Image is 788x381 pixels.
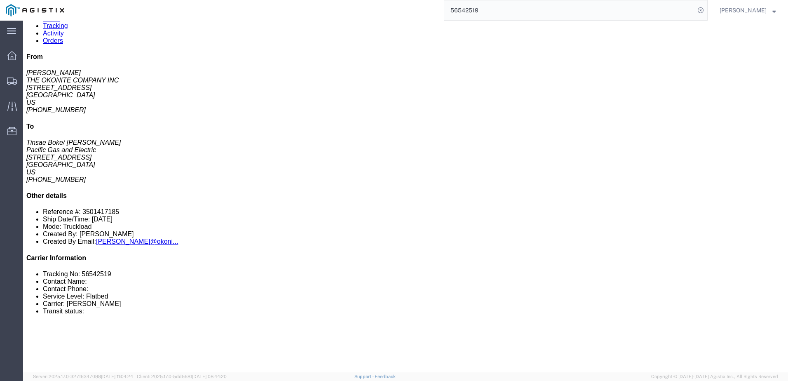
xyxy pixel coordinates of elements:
a: Feedback [375,374,396,379]
span: Justin Chao [720,6,767,15]
span: Copyright © [DATE]-[DATE] Agistix Inc., All Rights Reserved [651,373,778,380]
span: Client: 2025.17.0-5dd568f [137,374,227,379]
input: Search for shipment number, reference number [444,0,695,20]
img: logo [6,4,64,16]
span: [DATE] 11:04:24 [101,374,133,379]
span: [DATE] 08:44:20 [192,374,227,379]
span: Server: 2025.17.0-327f6347098 [33,374,133,379]
iframe: FS Legacy Container [23,21,788,372]
a: Support [354,374,375,379]
button: [PERSON_NAME] [719,5,776,15]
